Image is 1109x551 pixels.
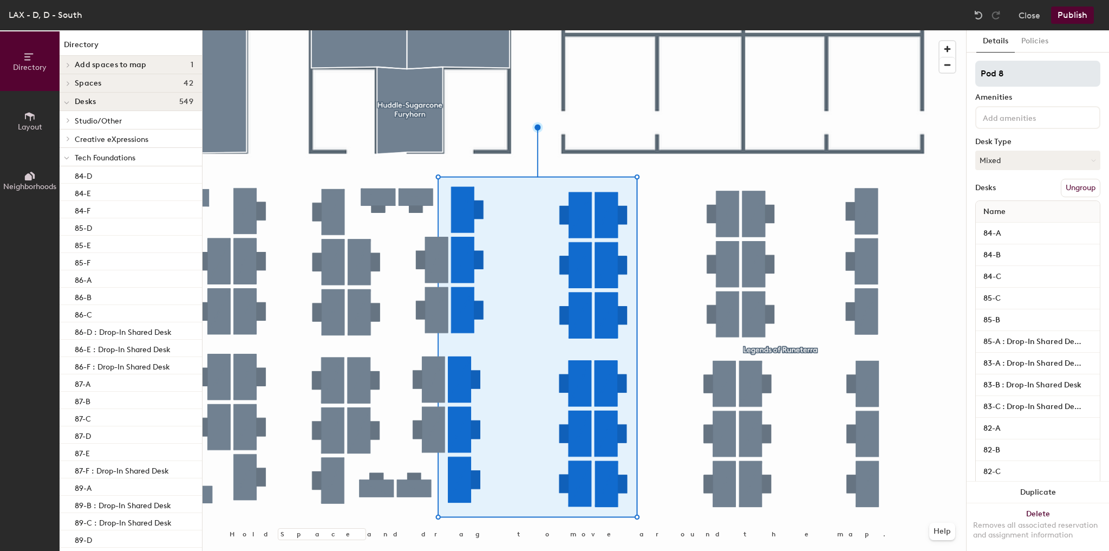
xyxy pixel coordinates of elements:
h1: Directory [60,39,202,56]
input: Unnamed desk [978,226,1098,241]
img: Redo [990,10,1001,21]
p: 89-D [75,533,92,545]
input: Unnamed desk [978,356,1098,371]
p: 89-A [75,481,92,493]
input: Unnamed desk [978,464,1098,479]
span: 1 [191,61,193,69]
input: Unnamed desk [978,313,1098,328]
p: 86-C [75,307,92,320]
div: LAX - D, D - South [9,8,82,22]
input: Unnamed desk [978,443,1098,458]
span: Studio/Other [75,116,122,126]
p: 84-D [75,168,92,181]
span: Spaces [75,79,102,88]
button: Policies [1015,30,1055,53]
span: Add spaces to map [75,61,147,69]
span: 42 [184,79,193,88]
span: Directory [13,63,47,72]
button: Help [929,523,955,540]
button: Ungroup [1061,179,1100,197]
span: Neighborhoods [3,182,56,191]
span: Desks [75,98,96,106]
input: Unnamed desk [978,399,1098,414]
input: Add amenities [981,111,1078,124]
p: 87-F : Drop-In Shared Desk [75,463,169,476]
span: 549 [179,98,193,106]
p: 86-F : Drop-In Shared Desk [75,359,170,372]
input: Unnamed desk [978,378,1098,393]
p: 87-E [75,446,90,458]
p: 84-F [75,203,90,216]
div: Amenities [975,93,1100,102]
div: Desk Type [975,138,1100,146]
div: Desks [975,184,996,192]
p: 85-E [75,238,91,250]
button: Close [1019,7,1040,24]
span: Creative eXpressions [75,135,148,144]
span: Tech Foundations [75,153,135,163]
p: 89-B : Drop-In Shared Desk [75,498,171,510]
input: Unnamed desk [978,421,1098,436]
span: Name [978,202,1011,222]
p: 84-E [75,186,91,198]
p: 85-F [75,255,90,268]
p: 87-A [75,377,90,389]
p: 87-B [75,394,90,406]
button: Details [976,30,1015,53]
button: Duplicate [967,482,1109,503]
p: 87-D [75,429,91,441]
span: Layout [18,122,42,132]
button: DeleteRemoves all associated reservation and assignment information [967,503,1109,551]
p: 86-B [75,290,92,302]
div: Removes all associated reservation and assignment information [973,521,1103,540]
p: 89-C : Drop-In Shared Desk [75,515,172,528]
button: Mixed [975,151,1100,170]
p: 86-A [75,273,92,285]
input: Unnamed desk [978,269,1098,284]
input: Unnamed desk [978,248,1098,263]
button: Publish [1051,7,1094,24]
p: 87-C [75,411,91,424]
input: Unnamed desk [978,291,1098,306]
p: 86-D : Drop-In Shared Desk [75,325,172,337]
img: Undo [973,10,984,21]
input: Unnamed desk [978,334,1098,349]
p: 86-E : Drop-In Shared Desk [75,342,171,354]
p: 85-D [75,221,92,233]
